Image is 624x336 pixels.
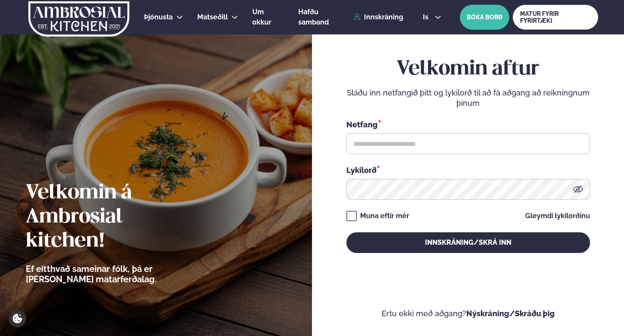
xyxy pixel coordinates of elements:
[197,12,228,22] a: Matseðill
[423,14,431,21] span: is
[9,310,26,327] a: Cookie settings
[525,213,590,219] a: Gleymdi lykilorðinu
[252,7,284,28] a: Um okkur
[346,119,590,130] div: Netfang
[416,14,448,21] button: is
[346,57,590,81] h2: Velkomin aftur
[513,5,598,30] a: MATUR FYRIR FYRIRTÆKI
[28,1,130,37] img: logo
[144,12,173,22] a: Þjónusta
[346,164,590,176] div: Lykilorð
[298,8,329,26] span: Hafðu samband
[197,13,228,21] span: Matseðill
[460,5,509,30] button: BÓKA BORÐ
[346,88,590,108] p: Sláðu inn netfangið þitt og lykilorð til að fá aðgang að reikningnum þínum
[466,309,555,318] a: Nýskráning/Skráðu þig
[252,8,271,26] span: Um okkur
[354,13,403,21] a: Innskráning
[26,181,204,253] h2: Velkomin á Ambrosial kitchen!
[26,264,204,284] p: Ef eitthvað sameinar fólk, þá er [PERSON_NAME] matarferðalag.
[298,7,350,28] a: Hafðu samband
[346,232,590,253] button: Innskráning/Skrá inn
[144,13,173,21] span: Þjónusta
[338,308,598,319] p: Ertu ekki með aðgang?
